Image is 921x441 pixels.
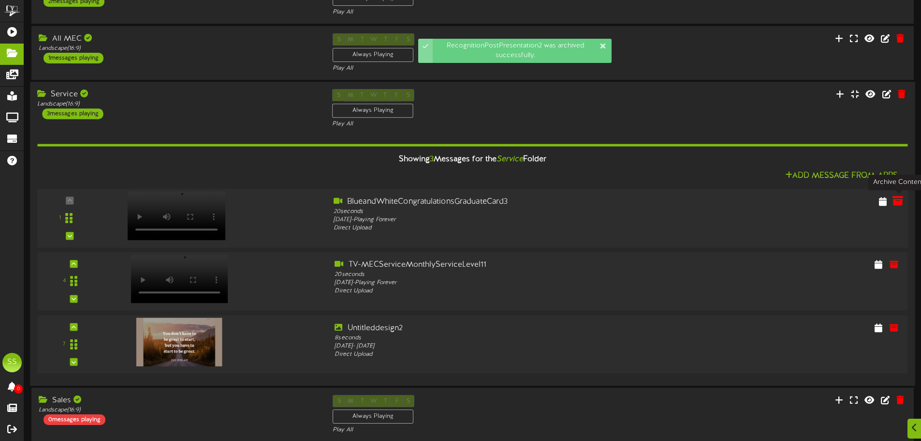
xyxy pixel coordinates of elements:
div: Direct Upload [335,287,683,295]
div: Untitleddesign2 [335,322,683,334]
div: All MEC [39,33,318,45]
div: Direct Upload [334,224,685,232]
div: Always Playing [332,104,413,118]
span: 0 [14,384,23,394]
div: 20 seconds [334,207,685,215]
div: 20 seconds [335,271,683,279]
div: Service [37,89,318,100]
img: 34efb2a0-323d-411d-8f10-099787a9870c.jpg [136,318,222,366]
div: Play All [333,8,612,16]
div: 8 seconds [335,334,683,342]
span: 3 [430,155,434,164]
div: Always Playing [333,410,413,424]
div: Direct Upload [335,350,683,359]
div: Play All [332,120,613,128]
div: [DATE] - [DATE] [335,342,683,350]
div: 1 messages playing [44,53,103,63]
div: BlueandWhiteCongratulationsGraduateCard3 [334,196,685,207]
div: [DATE] - Playing Forever [334,216,685,224]
div: Sales [39,395,318,406]
div: Landscape ( 16:9 ) [39,406,318,414]
div: Play All [333,64,612,73]
div: [DATE] - Playing Forever [335,279,683,287]
button: Add Message From Apps [782,170,901,182]
div: 3 messages playing [42,108,103,119]
div: Showing Messages for the Folder [30,149,915,170]
div: Play All [333,426,612,434]
div: 0 messages playing [44,414,105,425]
div: TV-MECServiceMonthlyServiceLevel11 [335,259,683,271]
div: Always Playing [333,48,413,62]
div: RecognitionPostPresentation2 was archived successfully. [433,39,612,63]
div: Dismiss this notification [599,41,607,51]
div: Landscape ( 16:9 ) [37,100,318,108]
i: Service [497,155,523,164]
div: Landscape ( 16:9 ) [39,45,318,53]
div: SS [2,353,22,372]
